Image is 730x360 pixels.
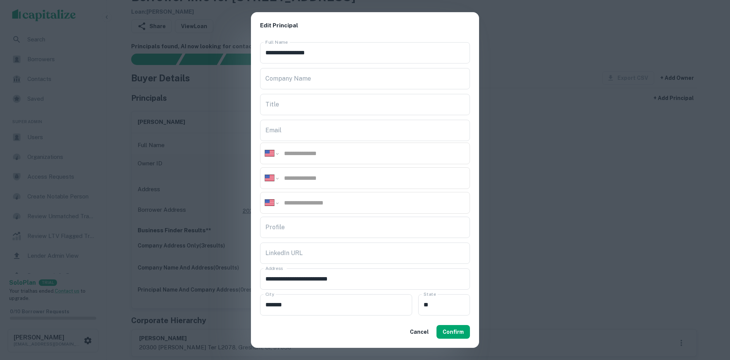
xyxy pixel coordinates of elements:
[407,325,432,339] button: Cancel
[265,291,274,297] label: City
[265,265,283,271] label: Address
[265,39,288,45] label: Full Name
[692,299,730,336] iframe: Chat Widget
[436,325,470,339] button: Confirm
[424,291,436,297] label: State
[251,12,479,39] h2: Edit Principal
